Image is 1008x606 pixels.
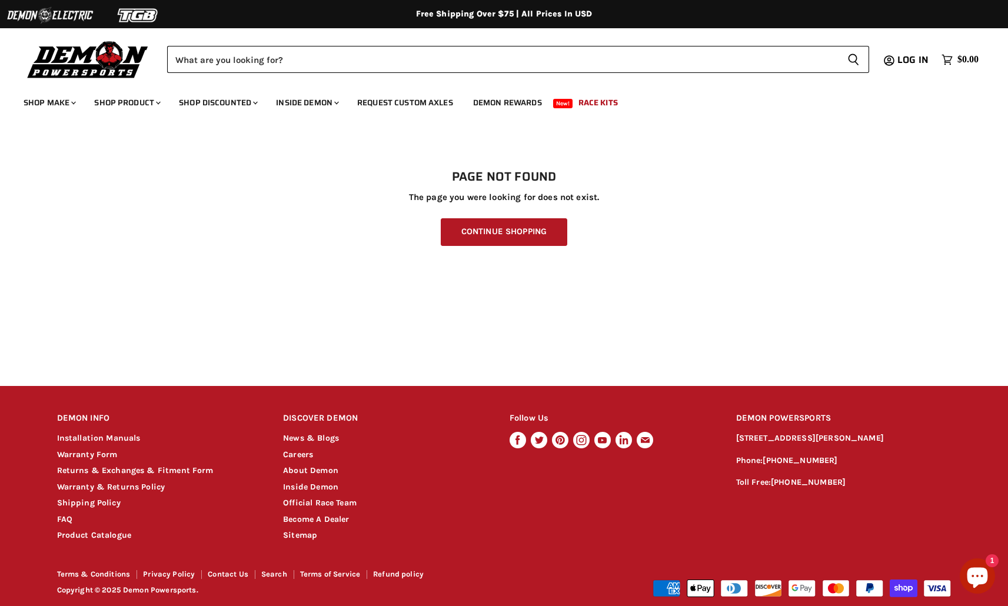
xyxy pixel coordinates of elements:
a: About Demon [283,465,338,475]
img: Demon Powersports [24,38,152,80]
a: [PHONE_NUMBER] [763,455,837,465]
a: Warranty & Returns Policy [57,482,165,492]
a: Shipping Policy [57,498,121,508]
a: News & Blogs [283,433,339,443]
a: Inside Demon [283,482,338,492]
a: Sitemap [283,530,317,540]
form: Product [167,46,869,73]
a: Refund policy [373,570,424,578]
a: Installation Manuals [57,433,141,443]
a: Shop Discounted [170,91,265,115]
div: Free Shipping Over $75 | All Prices In USD [34,9,975,19]
span: Log in [897,52,929,67]
p: Phone: [736,454,952,468]
a: $0.00 [936,51,984,68]
a: Warranty Form [57,449,118,460]
button: Search [838,46,869,73]
span: $0.00 [957,54,979,65]
a: Become A Dealer [283,514,349,524]
a: Shop Product [85,91,168,115]
inbox-online-store-chat: Shopify online store chat [956,558,999,597]
a: Demon Rewards [464,91,551,115]
h2: DEMON INFO [57,405,261,432]
p: [STREET_ADDRESS][PERSON_NAME] [736,432,952,445]
a: Official Race Team [283,498,357,508]
ul: Main menu [15,86,976,115]
a: Careers [283,449,313,460]
nav: Footer [57,570,505,582]
a: Search [261,570,287,578]
p: The page you were looking for does not exist. [57,192,952,202]
a: Privacy Policy [143,570,195,578]
a: Log in [892,55,936,65]
a: Race Kits [570,91,627,115]
a: Product Catalogue [57,530,132,540]
a: [PHONE_NUMBER] [771,477,846,487]
p: Copyright © 2025 Demon Powersports. [57,586,505,595]
img: TGB Logo 2 [94,4,182,26]
p: Toll Free: [736,476,952,490]
h2: DISCOVER DEMON [283,405,487,432]
img: Demon Electric Logo 2 [6,4,94,26]
h2: Follow Us [510,405,714,432]
a: Request Custom Axles [348,91,462,115]
a: Continue Shopping [441,218,567,246]
a: Contact Us [208,570,248,578]
a: Terms & Conditions [57,570,131,578]
a: Shop Make [15,91,83,115]
h2: DEMON POWERSPORTS [736,405,952,432]
input: Search [167,46,838,73]
span: New! [553,99,573,108]
a: FAQ [57,514,72,524]
a: Terms of Service [300,570,360,578]
a: Returns & Exchanges & Fitment Form [57,465,214,475]
a: Inside Demon [267,91,346,115]
h1: Page not found [57,170,952,184]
